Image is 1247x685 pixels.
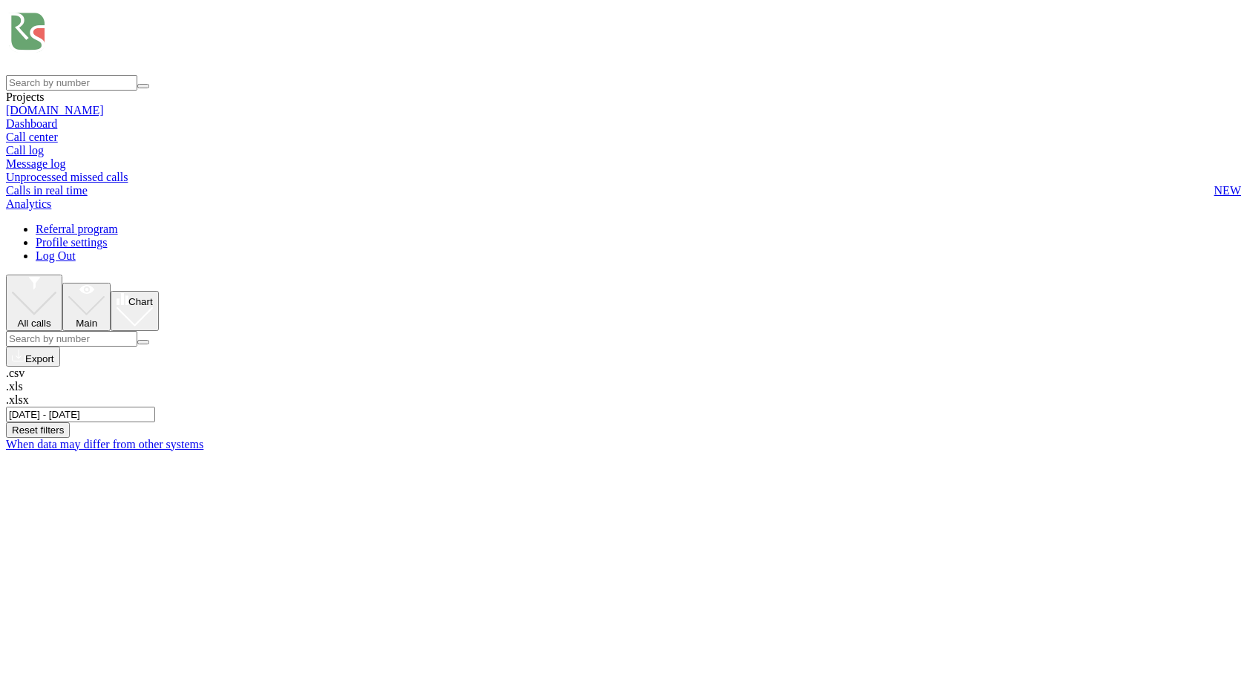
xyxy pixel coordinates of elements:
a: Profile settings [36,236,107,249]
a: Calls in real timeNEW [6,184,1241,197]
span: .xls [6,380,23,393]
a: Analytics [6,197,51,210]
a: Call center [6,131,58,143]
span: Message log [6,157,65,171]
a: Log Out [36,249,76,262]
a: Dashboard [6,117,57,130]
a: Message log [6,157,1241,171]
input: Search by number [6,75,137,91]
div: Projects [6,91,1241,104]
span: NEW [1214,184,1241,197]
a: Referral program [36,223,118,235]
a: [DOMAIN_NAME] [6,104,104,117]
span: All calls [18,318,51,329]
button: Main [62,283,111,331]
button: Export [6,347,60,367]
a: Unprocessed missed calls [6,171,1241,184]
button: Chart [111,291,159,330]
input: Search by number [6,331,137,347]
img: Ringostat logo [6,6,229,72]
span: Chart [128,296,153,307]
span: .csv [6,367,24,379]
span: Calls in real time [6,184,88,197]
button: All calls [6,275,62,331]
span: Call log [6,144,44,157]
span: .xlsx [6,393,29,406]
span: Unprocessed missed calls [6,171,128,184]
a: When data may differ from other systems [6,438,203,450]
a: Call log [6,144,1241,157]
button: Reset filters [6,422,70,438]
